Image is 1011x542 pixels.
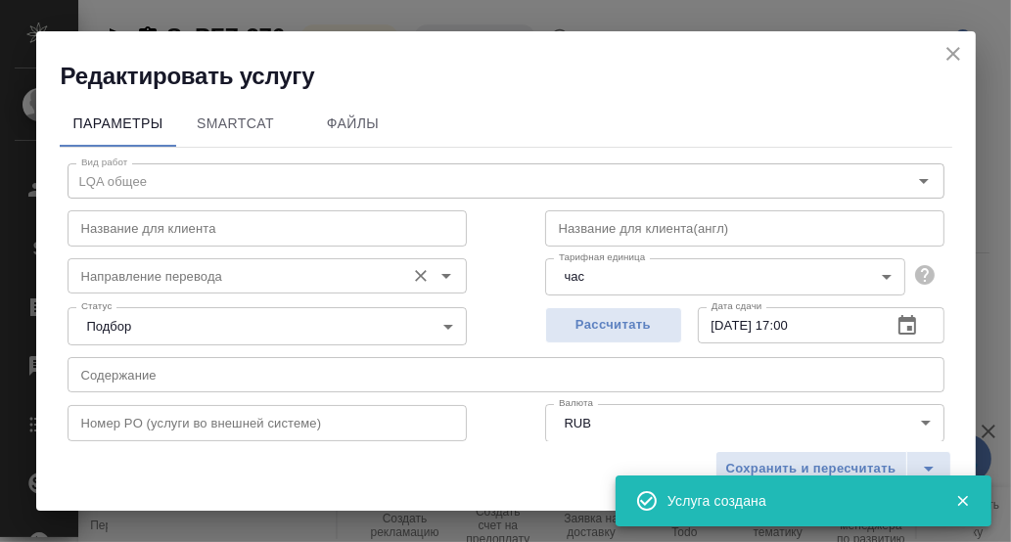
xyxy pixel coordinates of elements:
button: час [559,268,591,285]
button: Очистить [407,262,435,290]
button: close [939,39,968,68]
span: Файлы [306,112,400,136]
span: SmartCat [189,112,283,136]
div: Подбор [68,307,467,344]
button: Закрыть [942,492,983,510]
button: RUB [559,415,597,431]
span: Параметры [71,112,165,136]
div: час [545,258,905,295]
button: Сохранить и пересчитать [715,451,907,486]
button: Рассчитать [545,307,682,343]
span: Сохранить и пересчитать [726,458,896,480]
button: Open [433,262,460,290]
h2: Редактировать услугу [61,61,976,92]
div: Услуга создана [667,491,926,511]
div: split button [715,451,951,486]
span: Рассчитать [556,314,671,337]
button: Подбор [81,318,138,335]
div: RUB [545,404,944,441]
